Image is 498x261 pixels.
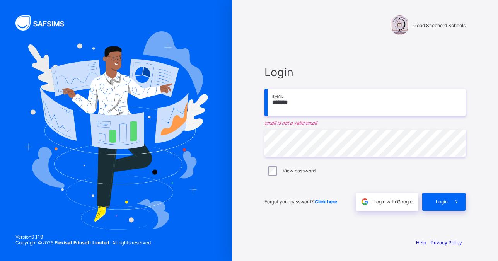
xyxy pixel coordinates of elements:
em: email is not a valid email [264,120,466,126]
img: google.396cfc9801f0270233282035f929180a.svg [360,197,369,206]
img: Hero Image [24,31,208,229]
span: Login [436,199,448,205]
span: Copyright © 2025 All rights reserved. [15,240,152,246]
label: View password [283,168,316,174]
span: Version 0.1.19 [15,234,152,240]
a: Click here [315,199,337,205]
span: Good Shepherd Schools [413,22,466,28]
span: Login [264,65,466,79]
span: Forgot your password? [264,199,337,205]
span: Login with Google [373,199,413,205]
strong: Flexisaf Edusoft Limited. [55,240,111,246]
a: Help [416,240,426,246]
a: Privacy Policy [431,240,462,246]
img: SAFSIMS Logo [15,15,73,31]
